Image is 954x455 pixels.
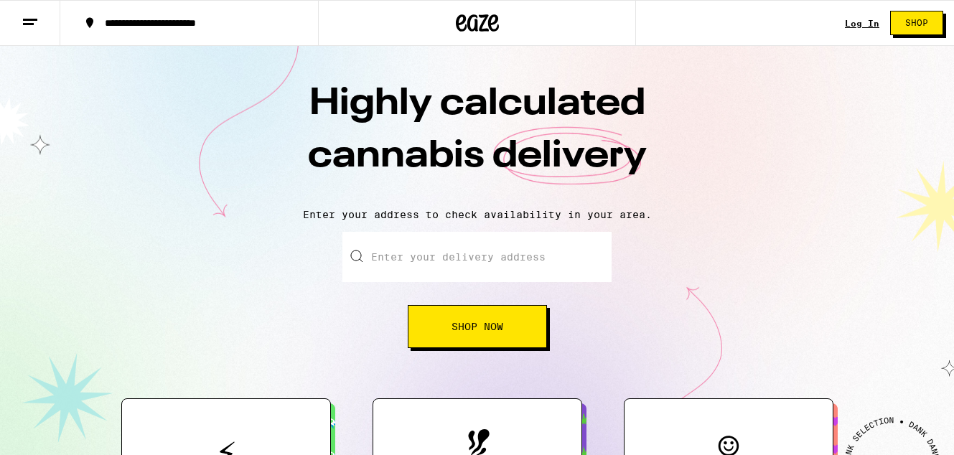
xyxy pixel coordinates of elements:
p: Enter your address to check availability in your area. [14,209,940,220]
h1: Highly calculated cannabis delivery [226,78,729,197]
button: Shop [890,11,943,35]
a: Shop [879,11,954,35]
a: Log In [845,19,879,28]
button: Shop Now [408,305,547,348]
span: Shop [905,19,928,27]
span: Shop Now [452,322,503,332]
input: Enter your delivery address [342,232,612,282]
